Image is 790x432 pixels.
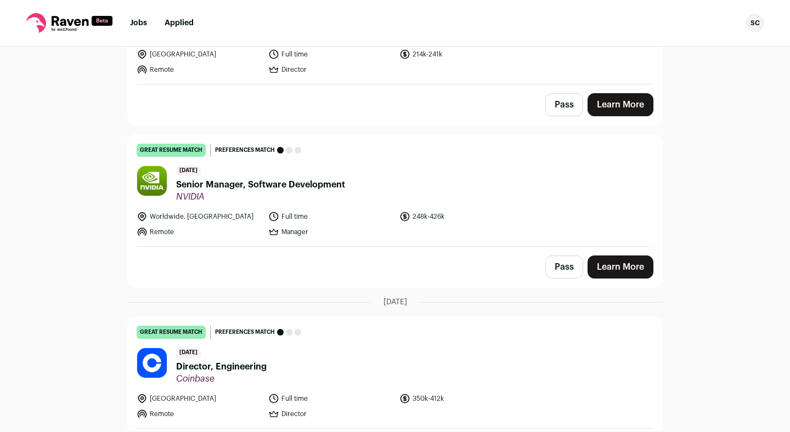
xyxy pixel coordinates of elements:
a: Applied [165,19,194,27]
button: Open dropdown [746,14,764,32]
li: Full time [268,393,393,404]
img: 55bbf246aa73a85c687d532725803f5d9ffc48ef4725632f152f27d8afc8361e.jpg [137,348,167,378]
li: Remote [137,64,262,75]
li: [GEOGRAPHIC_DATA] [137,49,262,60]
span: NVIDIA [176,191,345,202]
li: Director [268,408,393,419]
div: great resume match [137,144,206,157]
li: Full time [268,49,393,60]
a: great resume match Preferences match [DATE] Senior Manager, Software Development NVIDIA Worldwide... [128,135,662,246]
span: [DATE] [176,348,201,358]
li: Director [268,64,393,75]
img: 21765c2efd07c533fb69e7d2fdab94113177da91290e8a5934e70fdfae65a8e1.jpg [137,166,167,196]
li: 248k-426k [399,211,524,222]
span: Coinbase [176,373,267,384]
span: Senior Manager, Software Development [176,178,345,191]
span: Preferences match [215,145,275,156]
button: Pass [545,255,583,278]
li: Full time [268,211,393,222]
li: Remote [137,226,262,237]
div: SC [746,14,764,32]
span: Preferences match [215,327,275,338]
span: [DATE] [176,166,201,176]
div: great resume match [137,326,206,339]
li: 350k-412k [399,393,524,404]
li: Remote [137,408,262,419]
a: Learn More [588,93,653,116]
span: Director, Engineering [176,360,267,373]
a: Learn More [588,255,653,278]
button: Pass [545,93,583,116]
li: Manager [268,226,393,237]
a: Jobs [130,19,147,27]
span: [DATE] [383,297,407,308]
li: 214k-241k [399,49,524,60]
a: great resume match Preferences match [DATE] Director, Engineering Coinbase [GEOGRAPHIC_DATA] Full... [128,317,662,428]
li: Worldwide, [GEOGRAPHIC_DATA] [137,211,262,222]
li: [GEOGRAPHIC_DATA] [137,393,262,404]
